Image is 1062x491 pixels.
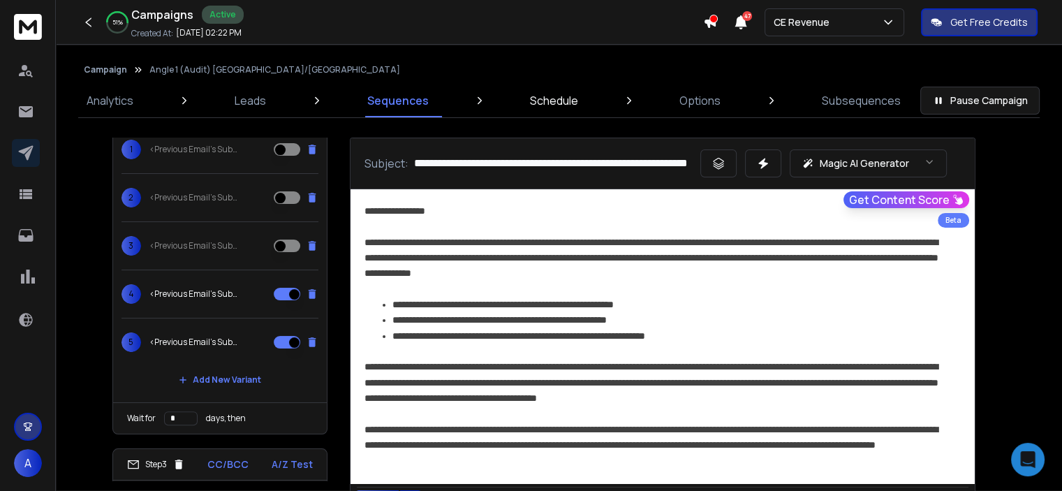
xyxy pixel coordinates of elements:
p: Schedule [530,92,578,109]
p: Leads [235,92,266,109]
p: Subject: [364,155,408,172]
p: 51 % [112,18,123,27]
p: CE Revenue [774,15,835,29]
span: 3 [121,236,141,256]
div: Step 3 [127,458,185,471]
div: Beta [938,213,969,228]
p: Sequences [367,92,429,109]
a: Analytics [78,84,142,117]
span: 4 [121,284,141,304]
button: Get Content Score [843,191,969,208]
p: Angle 1 (Audit) [GEOGRAPHIC_DATA]/[GEOGRAPHIC_DATA] [149,64,400,75]
p: <Previous Email's Subject> [149,288,239,300]
p: Magic AI Generator [820,156,909,170]
p: A/Z Test [272,457,313,471]
p: CC/BCC [207,457,249,471]
p: Wait for [127,413,156,424]
p: Subsequences [822,92,901,109]
p: days, then [206,413,246,424]
p: <Previous Email's Subject> [149,240,239,251]
a: Sequences [359,84,437,117]
p: [DATE] 02:22 PM [176,27,242,38]
p: Analytics [87,92,133,109]
a: Subsequences [813,84,909,117]
p: <Previous Email's Subject> [149,144,239,155]
button: Get Free Credits [921,8,1038,36]
a: Options [671,84,729,117]
span: 5 [121,332,141,352]
button: Pause Campaign [920,87,1040,115]
p: <Previous Email's Subject> [149,192,239,203]
span: 1 [121,140,141,159]
button: A [14,449,42,477]
li: Step2CC/BCCA/Z Test1<Previous Email's Subject>2<Previous Email's Subject>3<Previous Email's Subje... [112,85,327,434]
span: 47 [742,11,752,21]
a: Leads [226,84,274,117]
a: Schedule [522,84,587,117]
div: Open Intercom Messenger [1011,443,1045,476]
h1: Campaigns [131,6,193,23]
div: Active [202,6,244,24]
p: Get Free Credits [950,15,1028,29]
button: Magic AI Generator [790,149,947,177]
span: 2 [121,188,141,207]
p: Created At: [131,28,173,39]
p: Options [679,92,721,109]
button: Add New Variant [168,366,272,394]
button: Campaign [84,64,127,75]
p: <Previous Email's Subject> [149,337,239,348]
